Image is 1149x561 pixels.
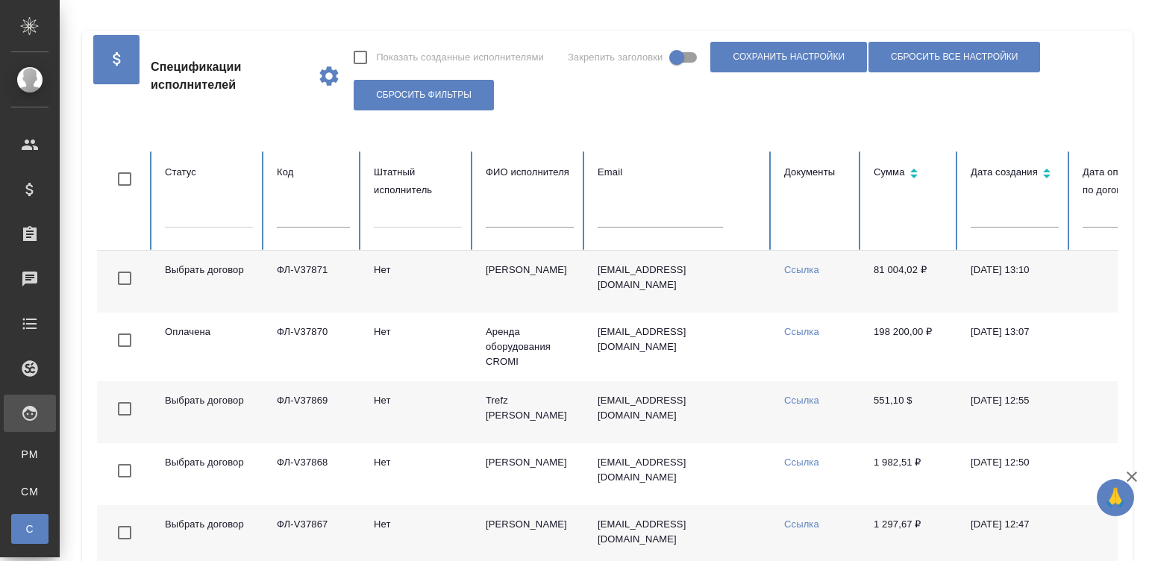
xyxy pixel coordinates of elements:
div: Документы [784,163,850,181]
td: [DATE] 13:10 [959,251,1071,313]
td: Нет [362,443,474,505]
span: Сохранить настройки [733,51,845,63]
span: Показать созданные исполнителями [376,50,544,65]
td: Выбрать договор [153,381,265,443]
a: Ссылка [784,457,819,468]
td: Выбрать договор [153,251,265,313]
span: Сбросить все настройки [891,51,1018,63]
td: Нет [362,251,474,313]
a: Ссылка [784,395,819,406]
a: Ссылка [784,518,819,530]
div: ФИО исполнителя [486,163,574,181]
td: [DATE] 13:07 [959,313,1071,381]
button: 🙏 [1097,479,1134,516]
td: [DATE] 12:50 [959,443,1071,505]
a: PM [11,439,48,469]
span: 🙏 [1103,482,1128,513]
div: Сортировка [874,163,947,185]
button: Сбросить все настройки [868,42,1040,72]
span: Закрепить заголовки [568,50,663,65]
button: Сохранить настройки [710,42,867,72]
span: С [19,521,41,536]
div: Код [277,163,350,181]
td: [PERSON_NAME] [474,251,586,313]
td: 81 004,02 ₽ [862,251,959,313]
span: CM [19,484,41,499]
td: Нет [362,381,474,443]
button: Сбросить фильтры [354,80,494,110]
a: Ссылка [784,264,819,275]
td: 551,10 $ [862,381,959,443]
span: Toggle Row Selected [109,393,140,424]
a: Ссылка [784,326,819,337]
td: ФЛ-V37871 [265,251,362,313]
td: 1 982,51 ₽ [862,443,959,505]
td: [EMAIL_ADDRESS][DOMAIN_NAME] [586,381,772,443]
div: Email [598,163,760,181]
td: Trefz [PERSON_NAME] [474,381,586,443]
td: [EMAIL_ADDRESS][DOMAIN_NAME] [586,443,772,505]
td: Аренда оборудования CROMI [474,313,586,381]
td: [EMAIL_ADDRESS][DOMAIN_NAME] [586,251,772,313]
td: ФЛ-V37870 [265,313,362,381]
div: Штатный исполнитель [374,163,462,199]
span: Спецификации исполнителей [151,58,305,94]
div: Статус [165,163,253,181]
span: PM [19,447,41,462]
td: ФЛ-V37868 [265,443,362,505]
td: [PERSON_NAME] [474,443,586,505]
span: Toggle Row Selected [109,325,140,356]
td: [EMAIL_ADDRESS][DOMAIN_NAME] [586,313,772,381]
div: Сортировка [971,163,1059,185]
td: Оплачена [153,313,265,381]
td: ФЛ-V37869 [265,381,362,443]
a: CM [11,477,48,507]
td: Нет [362,313,474,381]
td: Выбрать договор [153,443,265,505]
td: [DATE] 12:55 [959,381,1071,443]
a: С [11,514,48,544]
span: Toggle Row Selected [109,263,140,294]
span: Сбросить фильтры [376,89,472,101]
td: 198 200,00 ₽ [862,313,959,381]
span: Toggle Row Selected [109,455,140,486]
span: Toggle Row Selected [109,517,140,548]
